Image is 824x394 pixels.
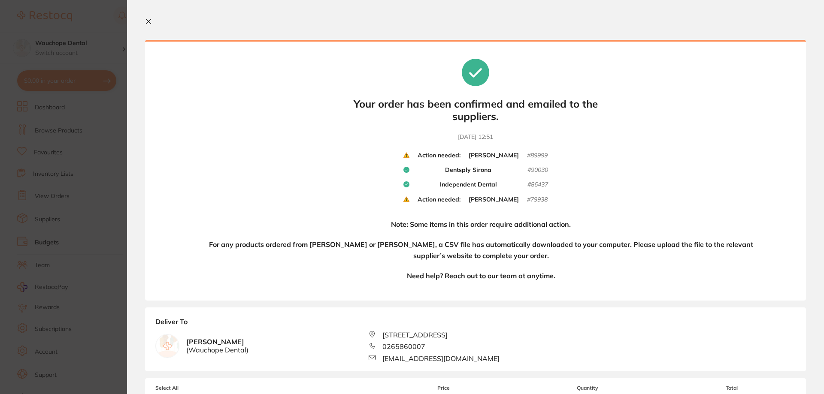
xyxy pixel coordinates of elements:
[379,385,507,391] span: Price
[418,152,460,159] b: Action needed:
[458,133,493,141] time: [DATE] 12:51
[391,219,571,230] h4: Note: Some items in this order require additional action.
[527,166,548,174] small: # 90030
[382,331,448,339] span: [STREET_ADDRESS]
[186,346,248,354] span: ( Wauchope Dental )
[156,334,179,358] img: empty.jpg
[469,196,519,204] b: [PERSON_NAME]
[186,338,248,354] b: [PERSON_NAME]
[508,385,668,391] span: Quantity
[527,152,548,159] small: # 89999
[440,181,497,189] b: Independent Dental
[155,318,796,331] b: Deliver To
[527,181,548,189] small: # 86437
[382,343,425,350] span: 0265860007
[407,271,555,282] h4: Need help? Reach out to our team at anytime.
[155,385,241,391] span: Select All
[382,355,500,362] span: [EMAIL_ADDRESS][DOMAIN_NAME]
[418,196,460,204] b: Action needed:
[347,98,604,123] b: Your order has been confirmed and emailed to the suppliers.
[668,385,796,391] span: Total
[469,152,519,159] b: [PERSON_NAME]
[445,166,491,174] b: Dentsply Sirona
[527,196,548,204] small: # 79938
[205,239,757,261] h4: For any products ordered from [PERSON_NAME] or [PERSON_NAME], a CSV file has automatically downlo...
